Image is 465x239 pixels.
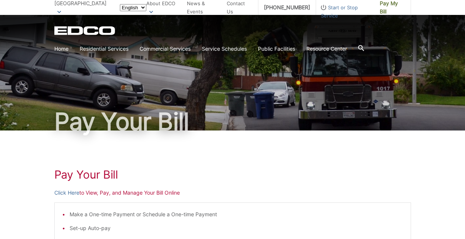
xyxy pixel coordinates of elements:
li: Set-up Auto-pay [70,224,403,232]
a: Public Facilities [258,45,295,53]
p: to View, Pay, and Manage Your Bill Online [54,189,411,197]
a: Home [54,45,69,53]
a: Service Schedules [202,45,247,53]
h1: Pay Your Bill [54,168,411,181]
select: Select a language [120,4,146,11]
a: Resource Center [306,45,347,53]
a: Commercial Services [140,45,191,53]
h1: Pay Your Bill [54,110,411,133]
a: EDCD logo. Return to the homepage. [54,26,116,35]
li: Make a One-time Payment or Schedule a One-time Payment [70,210,403,218]
a: Click Here [54,189,79,197]
a: Residential Services [80,45,128,53]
